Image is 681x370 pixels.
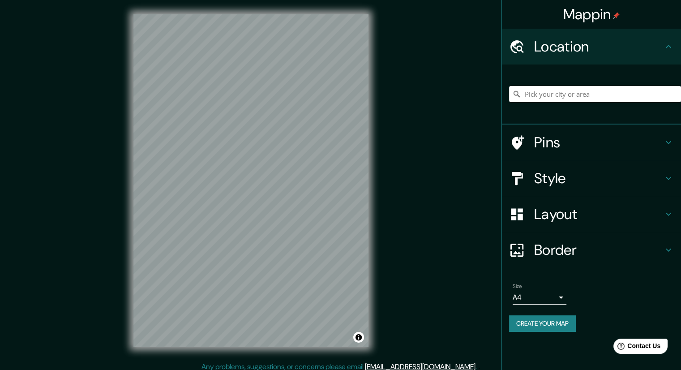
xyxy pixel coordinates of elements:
iframe: Help widget launcher [601,335,671,360]
div: Location [502,29,681,65]
h4: Pins [534,133,663,151]
input: Pick your city or area [509,86,681,102]
div: Style [502,160,681,196]
button: Toggle attribution [353,332,364,343]
button: Create your map [509,315,576,332]
h4: Style [534,169,663,187]
h4: Location [534,38,663,56]
div: Border [502,232,681,268]
canvas: Map [133,14,368,347]
div: Pins [502,125,681,160]
div: A4 [513,290,566,305]
h4: Layout [534,205,663,223]
img: pin-icon.png [612,12,620,19]
h4: Border [534,241,663,259]
h4: Mappin [563,5,620,23]
label: Size [513,283,522,290]
div: Layout [502,196,681,232]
